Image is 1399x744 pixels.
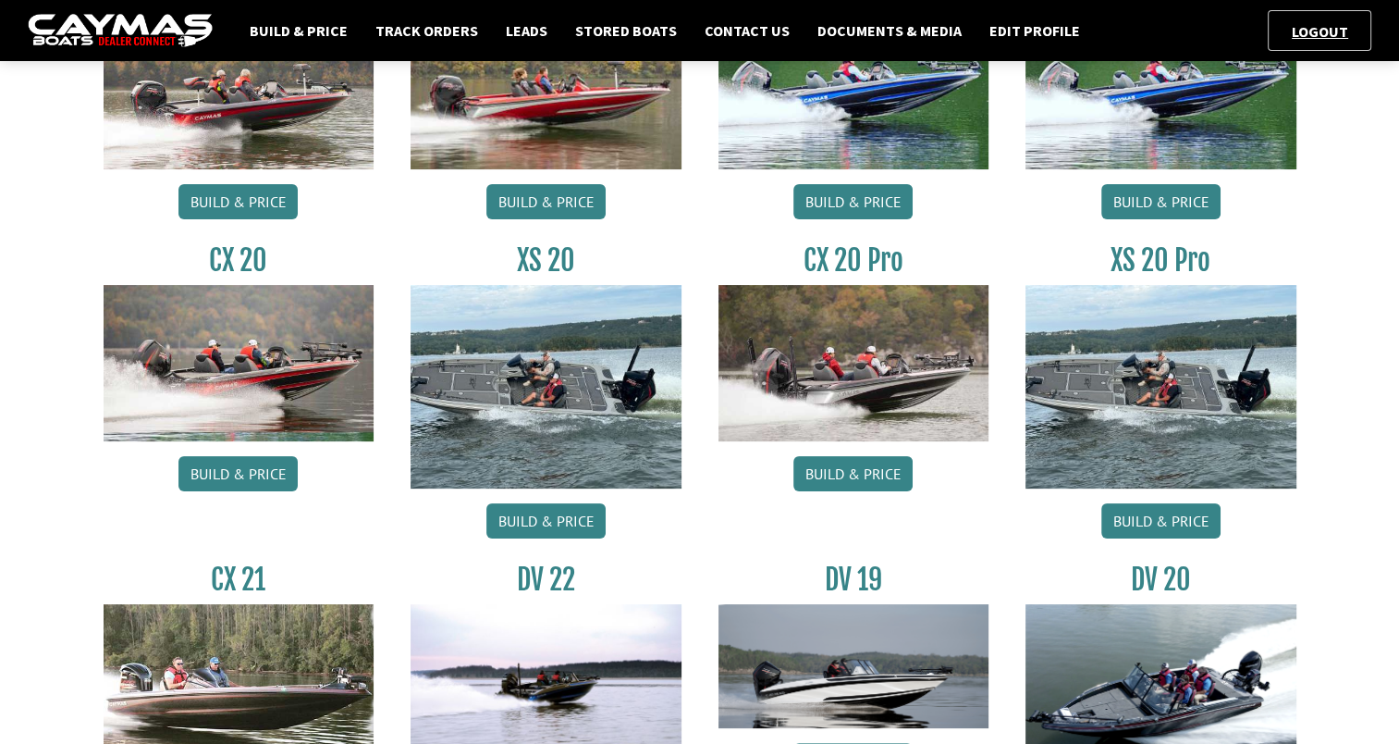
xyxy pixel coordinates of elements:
img: XS_20_resized.jpg [411,285,681,488]
a: Build & Price [1101,503,1221,539]
h3: DV 20 [1025,563,1296,597]
img: CX19_thumbnail.jpg [1025,14,1296,169]
a: Build & Price [793,184,913,219]
a: Documents & Media [808,19,971,43]
img: CX-18SS_thumbnail.jpg [411,14,681,169]
a: Build & Price [486,503,606,539]
img: CX-20_thumbnail.jpg [104,285,374,440]
a: Track Orders [366,19,487,43]
a: Contact Us [695,19,799,43]
a: Edit Profile [980,19,1089,43]
img: dv-19-ban_from_website_for_caymas_connect.png [718,604,989,728]
a: Build & Price [1101,184,1221,219]
a: Build & Price [178,456,298,491]
img: CX19_thumbnail.jpg [718,14,989,169]
img: CX-20Pro_thumbnail.jpg [718,285,989,440]
h3: XS 20 [411,243,681,278]
a: Leads [497,19,557,43]
h3: DV 22 [411,563,681,597]
h3: CX 21 [104,563,374,597]
img: caymas-dealer-connect-2ed40d3bc7270c1d8d7ffb4b79bf05adc795679939227970def78ec6f6c03838.gif [28,14,213,48]
a: Stored Boats [566,19,686,43]
h3: CX 20 [104,243,374,278]
a: Build & Price [486,184,606,219]
a: Build & Price [178,184,298,219]
a: Build & Price [240,19,357,43]
img: CX-18S_thumbnail.jpg [104,14,374,169]
img: XS_20_resized.jpg [1025,285,1296,488]
a: Logout [1282,22,1357,41]
a: Build & Price [793,456,913,491]
h3: XS 20 Pro [1025,243,1296,278]
h3: CX 20 Pro [718,243,989,278]
h3: DV 19 [718,563,989,597]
